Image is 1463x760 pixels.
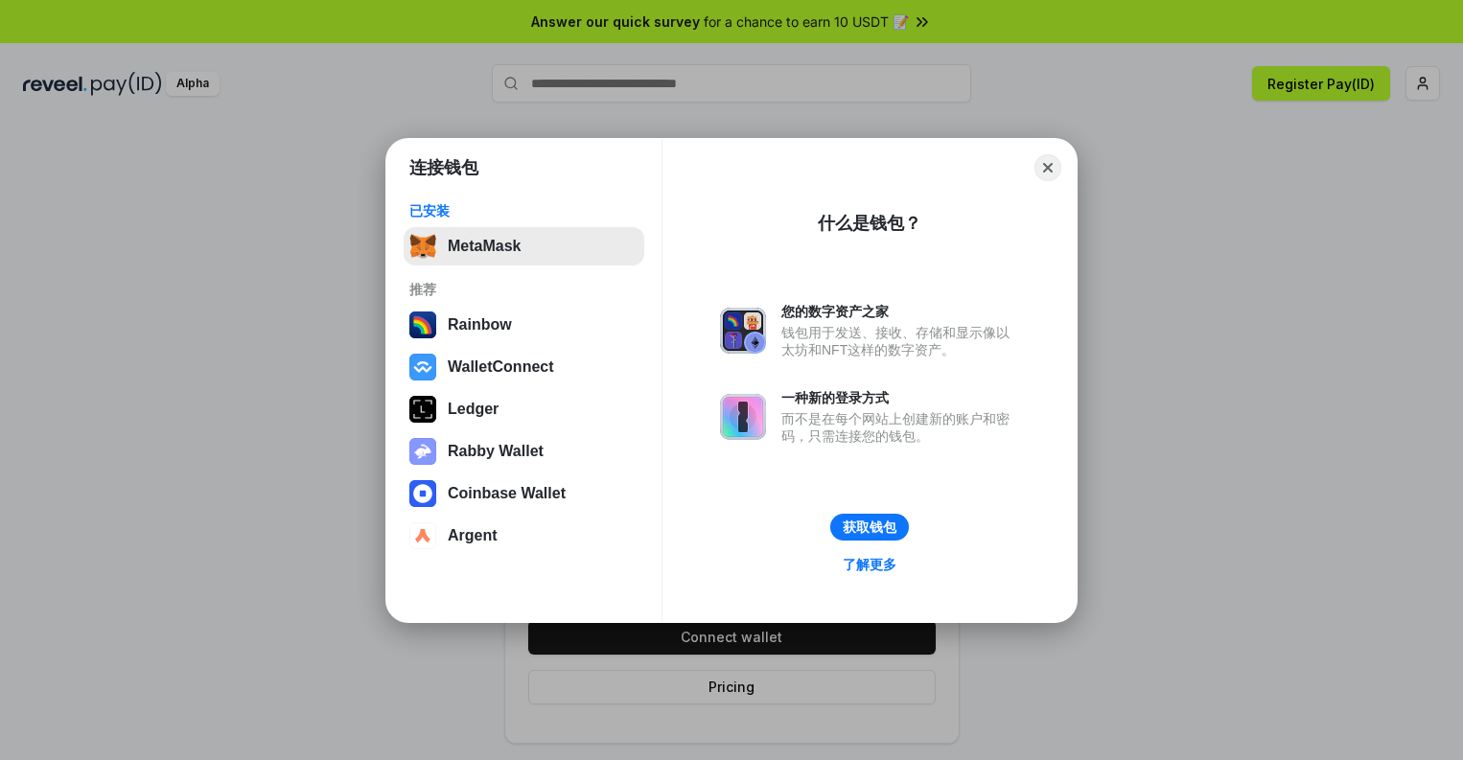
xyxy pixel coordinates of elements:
div: Rainbow [448,316,512,334]
div: Ledger [448,401,499,418]
div: 已安装 [409,202,639,219]
button: MetaMask [404,227,644,265]
img: svg+xml,%3Csvg%20fill%3D%22none%22%20height%3D%2233%22%20viewBox%3D%220%200%2035%2033%22%20width%... [409,233,436,260]
img: svg+xml,%3Csvg%20xmlns%3D%22http%3A%2F%2Fwww.w3.org%2F2000%2Fsvg%22%20width%3D%2228%22%20height%3... [409,396,436,423]
img: svg+xml,%3Csvg%20xmlns%3D%22http%3A%2F%2Fwww.w3.org%2F2000%2Fsvg%22%20fill%3D%22none%22%20viewBox... [409,438,436,465]
img: svg+xml,%3Csvg%20width%3D%2228%22%20height%3D%2228%22%20viewBox%3D%220%200%2028%2028%22%20fill%3D... [409,480,436,507]
div: Argent [448,527,498,544]
button: Rabby Wallet [404,432,644,471]
div: Coinbase Wallet [448,485,566,502]
div: 而不是在每个网站上创建新的账户和密码，只需连接您的钱包。 [781,410,1019,445]
button: Coinbase Wallet [404,474,644,513]
div: 一种新的登录方式 [781,389,1019,406]
button: Rainbow [404,306,644,344]
div: 推荐 [409,281,639,298]
div: MetaMask [448,238,521,255]
button: 获取钱包 [830,514,909,541]
img: svg+xml,%3Csvg%20width%3D%2228%22%20height%3D%2228%22%20viewBox%3D%220%200%2028%2028%22%20fill%3D... [409,354,436,380]
img: svg+xml,%3Csvg%20xmlns%3D%22http%3A%2F%2Fwww.w3.org%2F2000%2Fsvg%22%20fill%3D%22none%22%20viewBox... [720,308,766,354]
a: 了解更多 [831,552,908,577]
div: 了解更多 [843,556,896,573]
button: Close [1034,154,1061,181]
img: svg+xml,%3Csvg%20width%3D%2228%22%20height%3D%2228%22%20viewBox%3D%220%200%2028%2028%22%20fill%3D... [409,522,436,549]
button: WalletConnect [404,348,644,386]
img: svg+xml,%3Csvg%20xmlns%3D%22http%3A%2F%2Fwww.w3.org%2F2000%2Fsvg%22%20fill%3D%22none%22%20viewBox... [720,394,766,440]
div: 钱包用于发送、接收、存储和显示像以太坊和NFT这样的数字资产。 [781,324,1019,358]
div: Rabby Wallet [448,443,544,460]
div: 您的数字资产之家 [781,303,1019,320]
h1: 连接钱包 [409,156,478,179]
div: 什么是钱包？ [818,212,921,235]
div: WalletConnect [448,358,554,376]
img: svg+xml,%3Csvg%20width%3D%22120%22%20height%3D%22120%22%20viewBox%3D%220%200%20120%20120%22%20fil... [409,311,436,338]
div: 获取钱包 [843,518,896,536]
button: Argent [404,517,644,555]
button: Ledger [404,390,644,428]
